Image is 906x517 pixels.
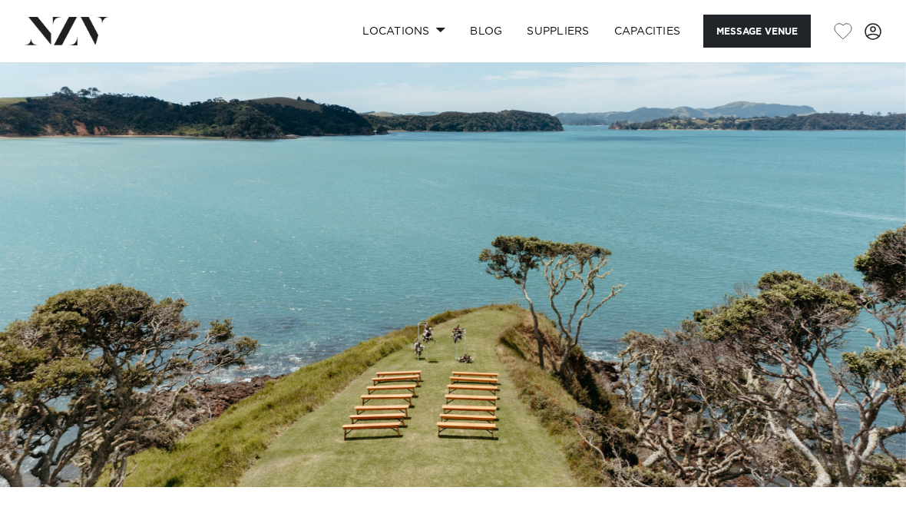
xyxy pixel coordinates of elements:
[514,15,601,48] a: SUPPLIERS
[602,15,693,48] a: Capacities
[458,15,514,48] a: BLOG
[703,15,811,48] button: Message Venue
[25,17,108,45] img: nzv-logo.png
[350,15,458,48] a: Locations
